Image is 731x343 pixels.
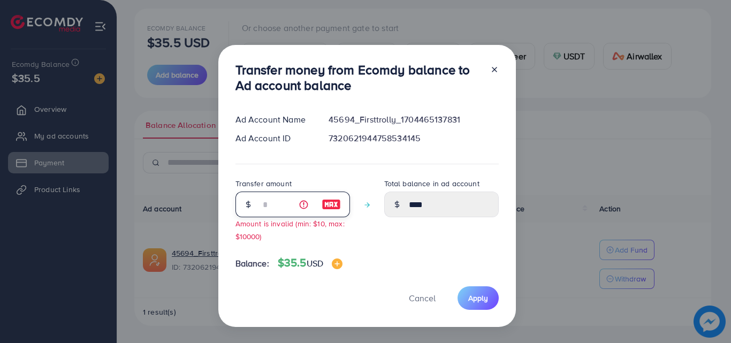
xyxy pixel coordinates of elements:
h4: $35.5 [278,256,342,270]
img: image [322,198,341,211]
h3: Transfer money from Ecomdy balance to Ad account balance [235,62,482,93]
div: 7320621944758534145 [320,132,507,144]
span: Cancel [409,292,436,304]
button: Cancel [395,286,449,309]
button: Apply [458,286,499,309]
div: Ad Account ID [227,132,321,144]
div: 45694_Firsttrolly_1704465137831 [320,113,507,126]
div: Ad Account Name [227,113,321,126]
label: Transfer amount [235,178,292,189]
span: Balance: [235,257,269,270]
small: Amount is invalid (min: $10, max: $10000) [235,218,345,241]
img: image [332,258,342,269]
span: USD [307,257,323,269]
label: Total balance in ad account [384,178,479,189]
span: Apply [468,293,488,303]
